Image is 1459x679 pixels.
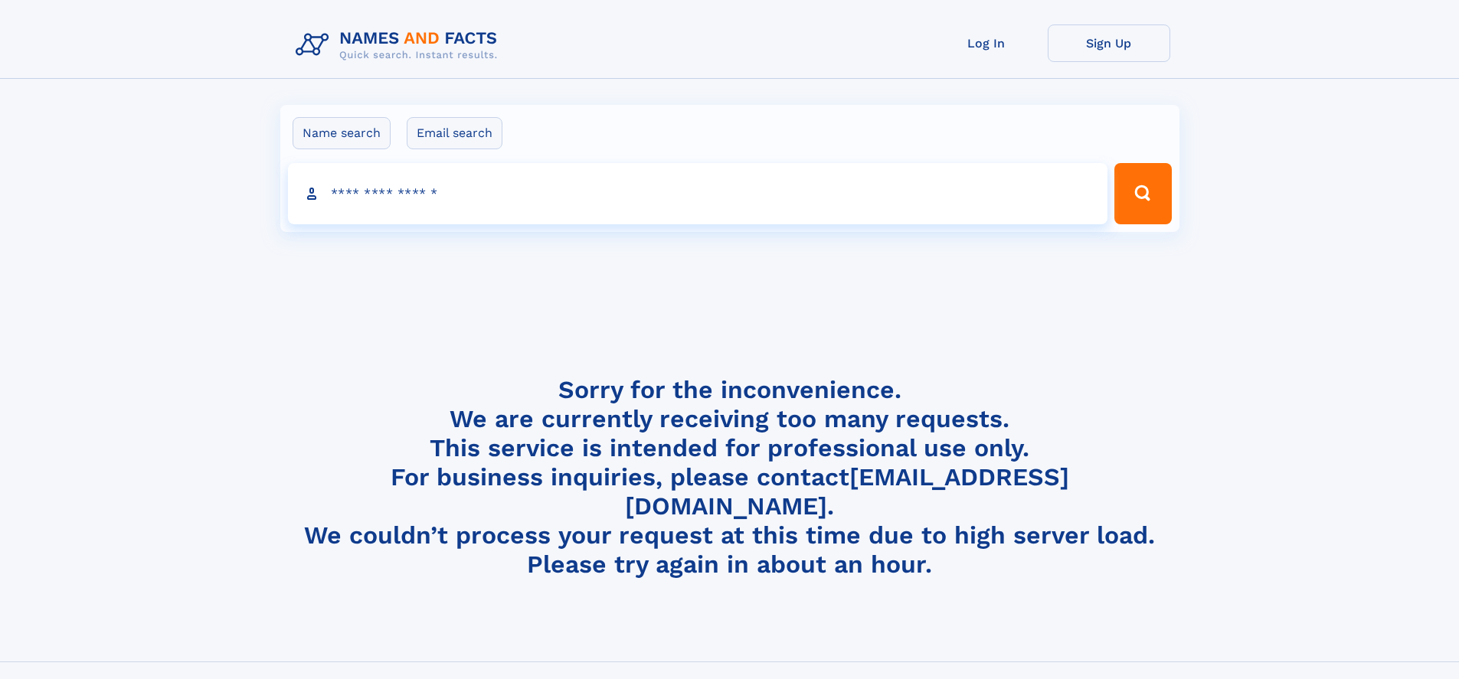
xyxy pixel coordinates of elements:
[1114,163,1171,224] button: Search Button
[288,163,1108,224] input: search input
[407,117,502,149] label: Email search
[925,24,1048,62] a: Log In
[625,462,1069,521] a: [EMAIL_ADDRESS][DOMAIN_NAME]
[293,117,391,149] label: Name search
[290,375,1170,579] h4: Sorry for the inconvenience. We are currently receiving too many requests. This service is intend...
[1048,24,1170,62] a: Sign Up
[290,24,510,66] img: Logo Names and Facts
